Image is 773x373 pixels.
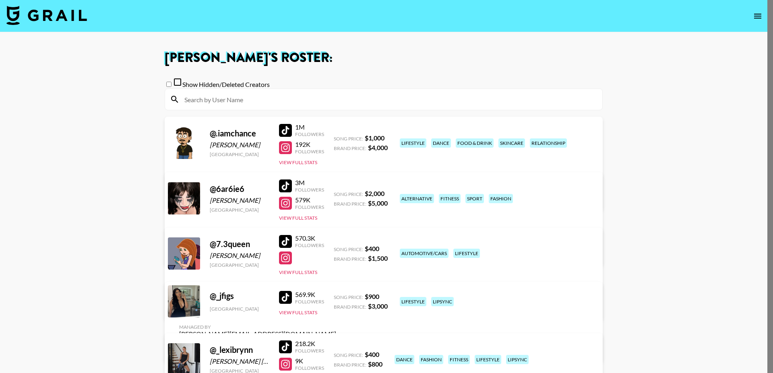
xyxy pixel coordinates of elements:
div: @ _jfigs [210,291,269,301]
div: Followers [295,348,324,354]
div: lipsync [431,297,454,306]
div: [PERSON_NAME] [210,196,269,204]
strong: $ 1,500 [368,254,388,262]
div: [GEOGRAPHIC_DATA] [210,207,269,213]
button: View Full Stats [279,215,317,221]
span: Brand Price: [334,145,366,151]
div: fitness [439,194,461,203]
div: relationship [530,138,567,148]
div: [GEOGRAPHIC_DATA] [210,306,269,312]
span: Song Price: [334,294,363,300]
div: [GEOGRAPHIC_DATA] [210,151,269,157]
button: open drawer [750,8,766,24]
span: Song Price: [334,352,363,358]
div: Followers [295,148,324,155]
div: dance [431,138,451,148]
span: Brand Price: [334,362,366,368]
div: 3M [295,179,324,187]
strong: $ 900 [365,293,379,300]
div: @ .iamchance [210,128,269,138]
strong: $ 2,000 [365,190,384,197]
div: @ 6ar6ie6 [210,184,269,194]
div: alternative [400,194,434,203]
div: Followers [295,187,324,193]
div: skincare [498,138,525,148]
div: Followers [295,242,324,248]
div: [PERSON_NAME][EMAIL_ADDRESS][DOMAIN_NAME] [179,330,336,338]
div: 9K [295,357,324,365]
strong: $ 800 [368,360,382,368]
strong: $ 3,000 [368,302,388,310]
span: Song Price: [334,191,363,197]
div: @ _lexibrynn [210,345,269,355]
div: 218.2K [295,340,324,348]
div: [PERSON_NAME] [210,141,269,149]
div: 1M [295,123,324,131]
div: dance [395,355,414,364]
div: 570.3K [295,234,324,242]
div: lifestyle [400,138,426,148]
span: Brand Price: [334,256,366,262]
div: [PERSON_NAME] [PERSON_NAME] [210,357,269,365]
button: View Full Stats [279,309,317,315]
strong: $ 1,000 [365,134,384,142]
div: [GEOGRAPHIC_DATA] [210,262,269,268]
div: 569.9K [295,291,324,299]
button: View Full Stats [279,159,317,165]
span: Show Hidden/Deleted Creators [182,80,270,88]
span: Brand Price: [334,304,366,310]
div: lifestyle [475,355,501,364]
strong: $ 4,000 [368,144,388,151]
div: Followers [295,299,324,305]
div: Managed By [179,324,336,330]
span: Song Price: [334,246,363,252]
strong: $ 400 [365,245,379,252]
span: Brand Price: [334,201,366,207]
div: fashion [419,355,443,364]
div: automotive/cars [400,249,449,258]
div: 192K [295,140,324,148]
div: lipsync [506,355,529,364]
div: Followers [295,204,324,210]
h1: [PERSON_NAME] 's Roster: [165,52,603,64]
input: Search by User Name [180,93,597,106]
span: Song Price: [334,136,363,142]
div: sport [465,194,484,203]
div: 579K [295,196,324,204]
button: View Full Stats [279,269,317,275]
div: lifestyle [400,297,426,306]
strong: $ 5,000 [368,199,388,207]
div: @ 7.3queen [210,239,269,249]
div: fashion [489,194,513,203]
div: fitness [448,355,470,364]
strong: $ 400 [365,350,379,358]
div: food & drink [456,138,494,148]
div: [PERSON_NAME] [210,251,269,260]
div: Followers [295,131,324,137]
div: lifestyle [453,249,480,258]
img: Grail Talent [6,6,87,25]
div: Followers [295,365,324,371]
